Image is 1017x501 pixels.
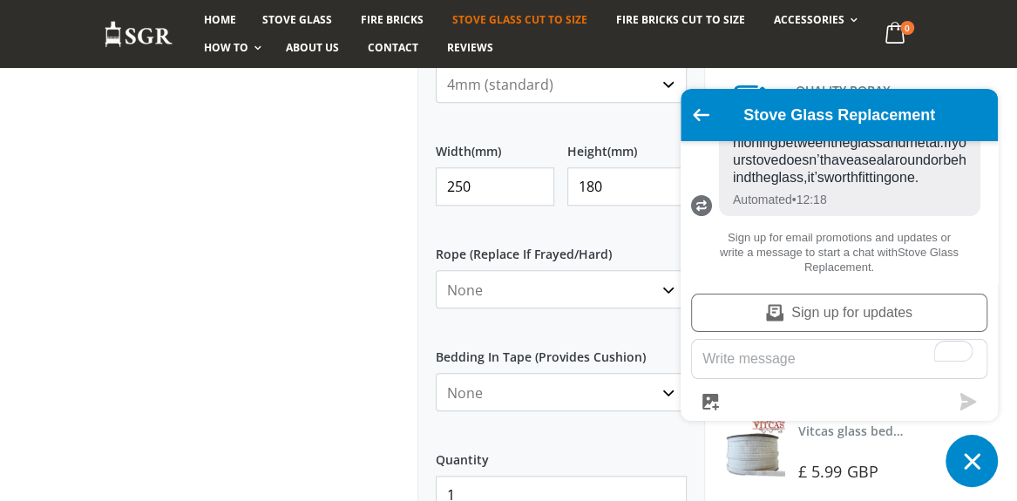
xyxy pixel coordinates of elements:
span: How To [204,40,248,55]
a: Home [191,6,249,34]
a: Fire Bricks [348,6,437,34]
a: Stove Glass [249,6,345,34]
a: How To [191,34,270,62]
label: Quantity [436,437,687,469]
span: Stove Glass Cut To Size [452,12,587,27]
a: Reviews [434,34,506,62]
label: Rope (Replace If Frayed/Hard) [436,232,687,263]
img: Stove Glass Replacement [104,20,173,49]
label: Width [436,129,555,160]
span: Stove Glass [262,12,332,27]
a: Fire Bricks Cut To Size [603,6,757,34]
a: Accessories [760,6,865,34]
span: Reviews [447,40,493,55]
span: 0 [900,21,914,35]
a: About us [273,34,352,62]
span: Accessories [773,12,844,27]
span: (mm) [471,144,501,159]
span: Home [204,12,236,27]
label: Height [567,129,687,160]
span: Contact [368,40,418,55]
a: Contact [355,34,431,62]
a: Stove Glass Cut To Size [439,6,600,34]
a: 0 [878,17,913,51]
span: About us [286,40,339,55]
label: Bedding In Tape (Provides Cushion) [436,335,687,366]
span: Fire Bricks [361,12,424,27]
span: Fire Bricks Cut To Size [616,12,744,27]
h3: QUALITY ROBAX GLASS At a competitive price [795,78,913,152]
inbox-online-store-chat: Shopify online store chat [675,89,1003,487]
span: (mm) [607,144,637,159]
